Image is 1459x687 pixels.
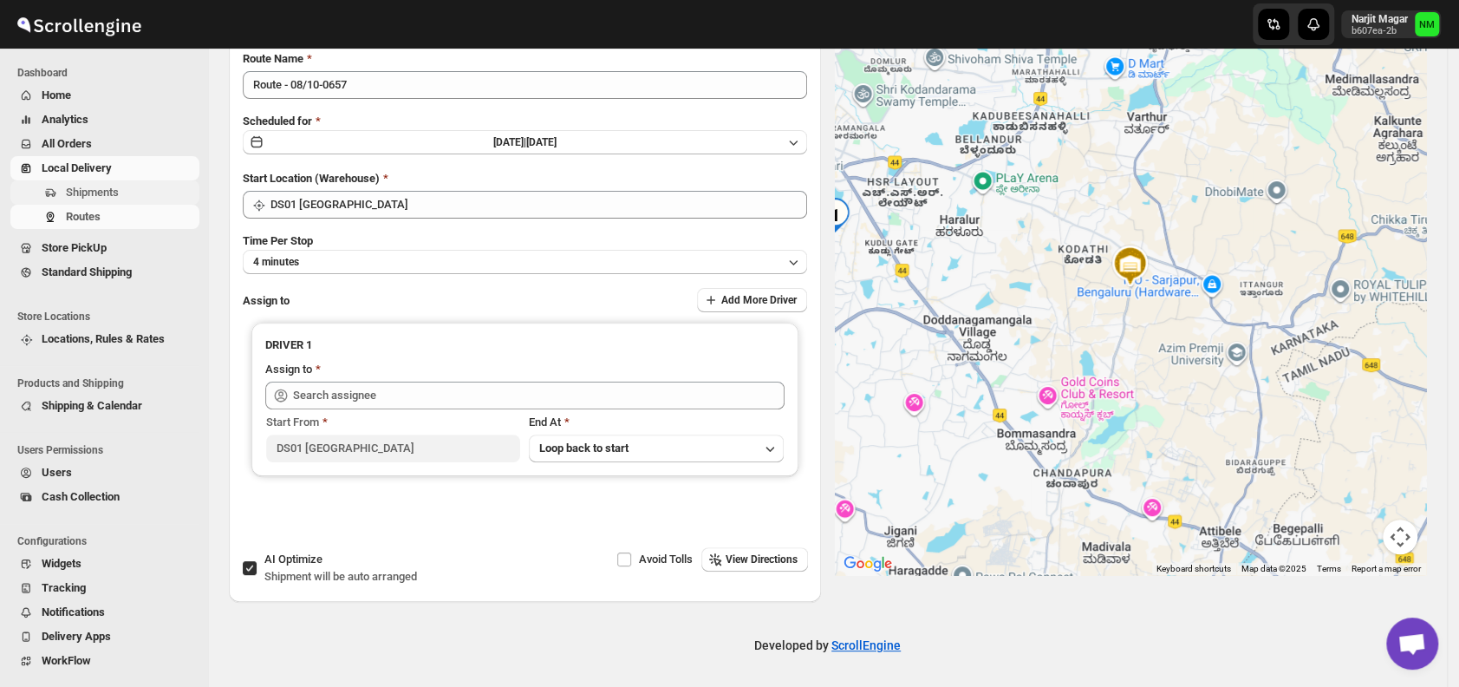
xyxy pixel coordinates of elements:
button: Add More Driver [697,288,807,312]
button: Home [10,83,199,108]
span: Configurations [17,534,199,548]
button: WorkFlow [10,649,199,673]
span: Route Name [243,52,303,65]
span: Cash Collection [42,490,120,503]
span: All Orders [42,137,92,150]
a: ScrollEngine [831,638,901,652]
span: Loop back to start [539,442,629,455]
span: Standard Shipping [42,265,132,278]
span: Tracking [42,581,86,594]
span: Avoid Tolls [639,553,693,566]
input: Search assignee [293,382,785,409]
button: User menu [1341,10,1441,38]
button: Widgets [10,552,199,576]
p: Narjit Magar [1352,12,1408,26]
button: Shipments [10,180,199,205]
button: View Directions [701,547,808,572]
button: Keyboard shortcuts [1156,563,1231,575]
span: Start Location (Warehouse) [243,172,380,185]
button: Users [10,461,199,485]
span: Home [42,88,71,101]
button: Loop back to start [529,435,783,462]
span: Local Delivery [42,161,112,174]
img: ScrollEngine [14,3,144,46]
button: All Orders [10,132,199,156]
span: Routes [66,210,101,223]
span: Products and Shipping [17,376,199,390]
button: Routes [10,205,199,229]
span: [DATE] [526,136,557,148]
input: Search location [270,191,807,219]
button: Tracking [10,576,199,600]
span: Dashboard [17,66,199,80]
img: Google [839,553,896,575]
span: Shipment will be auto arranged [264,570,417,583]
p: b607ea-2b [1352,26,1408,36]
span: Store PickUp [42,241,107,254]
h3: DRIVER 1 [265,337,785,354]
a: Open this area in Google Maps (opens a new window) [839,553,896,575]
button: Locations, Rules & Rates [10,327,199,351]
div: All Route Options [229,36,821,547]
div: Assign to [265,361,312,378]
span: Notifications [42,605,105,618]
button: Notifications [10,600,199,625]
span: Users Permissions [17,443,199,457]
span: Shipping & Calendar [42,399,142,412]
input: Eg: Bengaluru Route [243,71,807,99]
span: 4 minutes [253,255,299,269]
div: 1 [817,198,852,232]
span: AI Optimize [264,553,322,566]
span: Widgets [42,557,81,570]
a: Report a map error [1352,564,1421,573]
span: Start From [266,415,319,429]
span: WorkFlow [42,654,91,667]
span: Locations, Rules & Rates [42,332,165,345]
button: [DATE]|[DATE] [243,130,807,154]
button: 4 minutes [243,250,807,274]
span: Store Locations [17,310,199,324]
p: Developed by [754,637,901,654]
span: View Directions [726,553,798,566]
span: Scheduled for [243,114,312,128]
span: Narjit Magar [1415,12,1439,36]
span: Analytics [42,113,88,126]
span: Map data ©2025 [1241,564,1306,573]
span: [DATE] | [493,136,526,148]
text: NM [1419,19,1435,30]
button: Map camera controls [1383,520,1417,554]
span: Add More Driver [721,293,797,307]
span: Delivery Apps [42,630,111,643]
button: Shipping & Calendar [10,394,199,418]
div: End At [529,414,783,431]
button: Delivery Apps [10,625,199,649]
div: Open chat [1386,618,1438,670]
a: Terms (opens in new tab) [1317,564,1341,573]
button: Analytics [10,108,199,132]
span: Users [42,466,72,479]
span: Shipments [66,186,119,199]
button: Cash Collection [10,485,199,509]
span: Time Per Stop [243,234,313,247]
span: Assign to [243,294,290,307]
